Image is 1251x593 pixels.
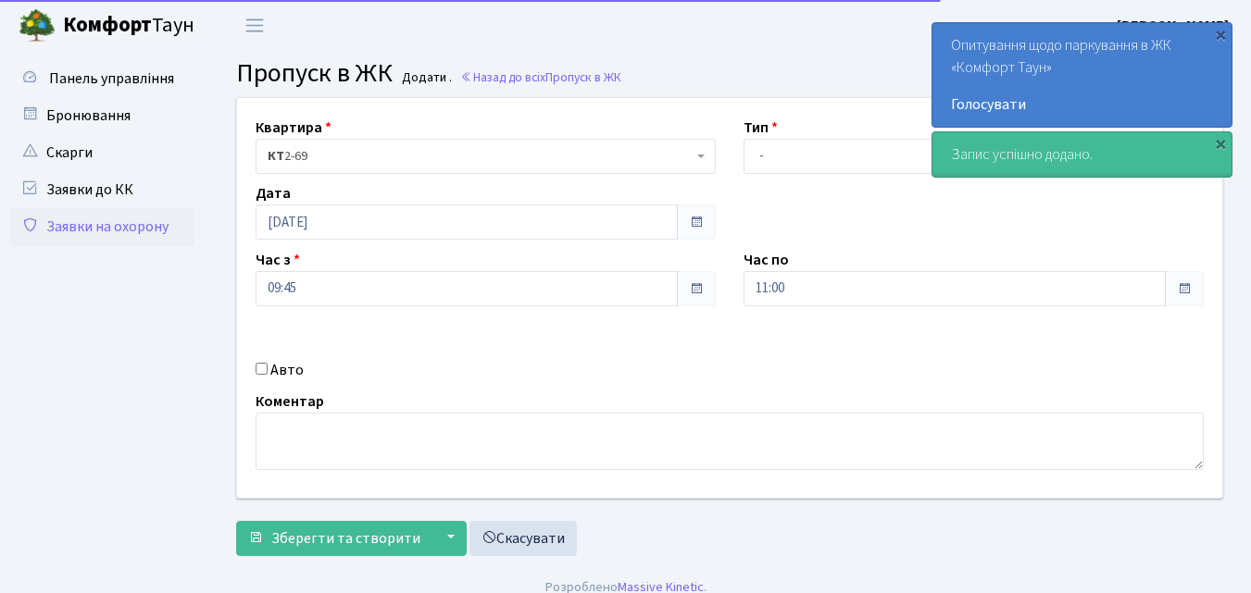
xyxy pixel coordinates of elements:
[270,359,304,381] label: Авто
[9,134,194,171] a: Скарги
[256,249,300,271] label: Час з
[256,390,324,413] label: Коментар
[271,528,420,549] span: Зберегти та створити
[63,10,152,40] b: Комфорт
[545,68,621,86] span: Пропуск в ЖК
[744,117,778,139] label: Тип
[256,182,291,204] label: Дата
[9,60,194,97] a: Панель управління
[49,68,174,89] span: Панель управління
[19,7,56,44] img: logo.png
[744,249,789,271] label: Час по
[236,521,432,556] button: Зберегти та створити
[932,132,1232,177] div: Запис успішно додано.
[268,147,284,166] b: КТ
[236,55,393,92] span: Пропуск в ЖК
[398,70,452,86] small: Додати .
[63,10,194,42] span: Таун
[951,93,1213,116] a: Голосувати
[1211,25,1230,43] div: ×
[268,147,693,166] span: <b>КТ</b>&nbsp;&nbsp;&nbsp;&nbsp;2-69
[460,68,621,86] a: Назад до всіхПропуск в ЖК
[256,139,716,174] span: <b>КТ</b>&nbsp;&nbsp;&nbsp;&nbsp;2-69
[231,10,278,41] button: Переключити навігацію
[9,97,194,134] a: Бронювання
[256,117,332,139] label: Квартира
[932,23,1232,127] div: Опитування щодо паркування в ЖК «Комфорт Таун»
[1211,134,1230,153] div: ×
[9,208,194,245] a: Заявки на охорону
[9,171,194,208] a: Заявки до КК
[1117,15,1229,37] a: [PERSON_NAME]
[469,521,577,556] a: Скасувати
[1117,16,1229,36] b: [PERSON_NAME]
